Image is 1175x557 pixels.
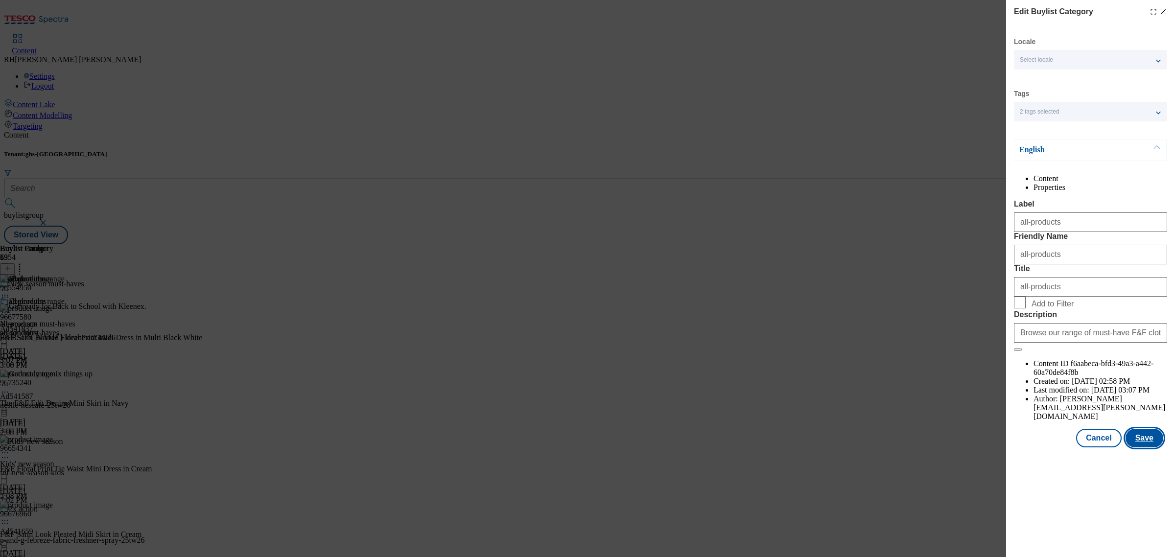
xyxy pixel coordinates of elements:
[1014,91,1030,96] label: Tags
[1034,359,1153,376] span: f6aabeca-bfd3-49a3-a442-60a70de84f8b
[1014,264,1167,273] label: Title
[1014,323,1167,343] input: Enter Description
[1020,56,1053,64] span: Select locale
[1034,377,1167,386] li: Created on:
[1034,395,1165,420] span: [PERSON_NAME][EMAIL_ADDRESS][PERSON_NAME][DOMAIN_NAME]
[1034,386,1167,395] li: Last modified on:
[1020,108,1059,116] span: 2 tags selected
[1034,395,1167,421] li: Author:
[1014,245,1167,264] input: Enter Friendly Name
[1014,232,1167,241] label: Friendly Name
[1034,359,1167,377] li: Content ID
[1014,277,1167,297] input: Enter Title
[1091,386,1150,394] span: [DATE] 03:07 PM
[1076,429,1121,447] button: Cancel
[1014,6,1093,18] h4: Edit Buylist Category
[1014,39,1035,45] label: Locale
[1014,212,1167,232] input: Enter Label
[1014,200,1167,209] label: Label
[1019,145,1122,155] p: English
[1014,50,1167,70] button: Select locale
[1126,429,1163,447] button: Save
[1014,310,1167,319] label: Description
[1014,102,1167,121] button: 2 tags selected
[1034,174,1167,183] li: Content
[1072,377,1130,385] span: [DATE] 02:58 PM
[1034,183,1167,192] li: Properties
[1032,300,1074,308] span: Add to Filter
